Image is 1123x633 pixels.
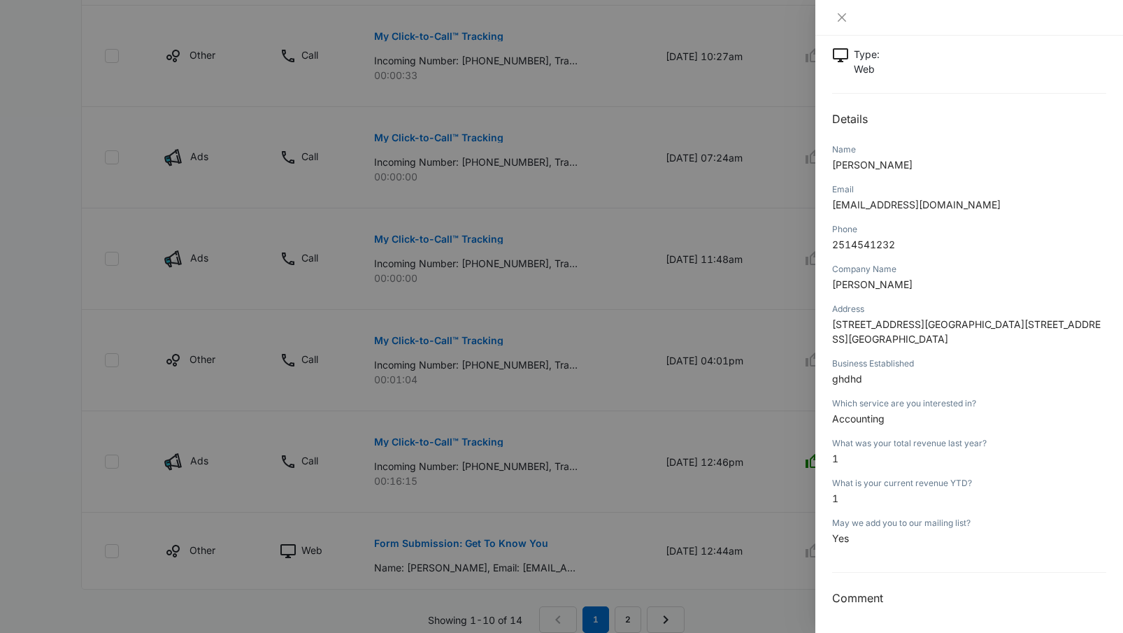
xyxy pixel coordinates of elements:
div: Address [832,303,1106,315]
div: Phone [832,223,1106,236]
span: 1 [832,453,838,464]
div: What was your total revenue last year? [832,437,1106,450]
div: Email [832,183,1106,196]
span: [STREET_ADDRESS][GEOGRAPHIC_DATA][STREET_ADDRESS][GEOGRAPHIC_DATA] [832,318,1101,345]
div: May we add you to our mailing list? [832,517,1106,529]
img: logo_orange.svg [22,22,34,34]
span: [PERSON_NAME] [832,159,913,171]
div: Which service are you interested in? [832,397,1106,410]
span: ghdhd [832,373,862,385]
button: Close [832,11,852,24]
img: tab_domain_overview_orange.svg [38,81,49,92]
div: Name [832,143,1106,156]
div: v 4.0.25 [39,22,69,34]
img: website_grey.svg [22,36,34,48]
span: [PERSON_NAME] [832,278,913,290]
p: Web [854,62,880,76]
img: tab_keywords_by_traffic_grey.svg [139,81,150,92]
span: 2514541232 [832,239,895,250]
span: 1 [832,492,838,504]
span: Yes [832,532,849,544]
div: Keywords by Traffic [155,83,236,92]
div: What is your current revenue YTD? [832,477,1106,490]
div: Company Name [832,263,1106,276]
span: [EMAIL_ADDRESS][DOMAIN_NAME] [832,199,1001,211]
span: close [836,12,847,23]
h2: Details [832,111,1106,127]
p: Type : [854,47,880,62]
div: Domain: [DOMAIN_NAME] [36,36,154,48]
div: Business Established [832,357,1106,370]
span: Accounting [832,413,885,425]
div: Domain Overview [53,83,125,92]
h3: Comment [832,590,1106,606]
